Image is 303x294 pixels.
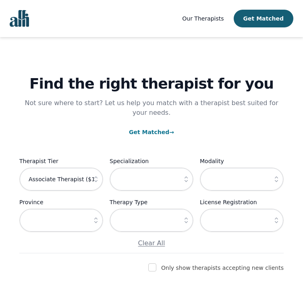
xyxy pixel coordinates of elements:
[110,156,193,166] label: Specialization
[169,129,174,135] span: →
[19,98,284,118] p: Not sure where to start? Let us help you match with a therapist best suited for your needs.
[200,156,284,166] label: Modality
[10,10,29,27] img: alli logo
[182,15,224,22] span: Our Therapists
[19,156,103,166] label: Therapist Tier
[19,197,103,207] label: Province
[110,197,193,207] label: Therapy Type
[200,197,284,207] label: License Registration
[129,129,174,135] a: Get Matched
[19,238,284,248] p: Clear All
[234,10,293,27] button: Get Matched
[19,76,284,92] h1: Find the right therapist for you
[161,265,284,271] label: Only show therapists accepting new clients
[182,14,224,23] a: Our Therapists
